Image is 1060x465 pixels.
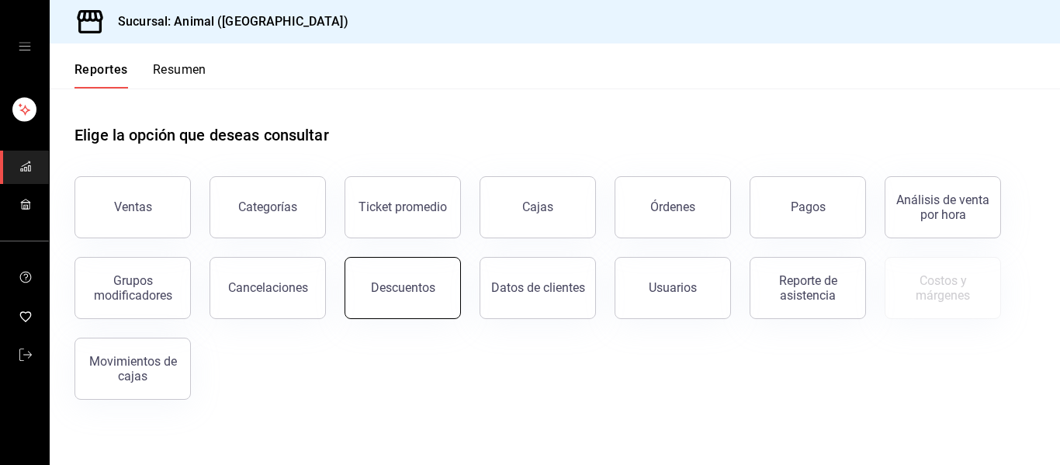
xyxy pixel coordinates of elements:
div: Ticket promedio [359,200,447,214]
button: Ticket promedio [345,176,461,238]
button: Reportes [74,62,128,88]
h1: Elige la opción que deseas consultar [74,123,329,147]
div: Cancelaciones [228,280,308,295]
button: Pagos [750,176,866,238]
div: Categorías [238,200,297,214]
div: Movimientos de cajas [85,354,181,383]
button: Reporte de asistencia [750,257,866,319]
button: Categorías [210,176,326,238]
h3: Sucursal: Animal ([GEOGRAPHIC_DATA]) [106,12,348,31]
div: Pagos [791,200,826,214]
div: Usuarios [649,280,697,295]
button: Ventas [74,176,191,238]
div: Costos y márgenes [895,273,991,303]
button: Grupos modificadores [74,257,191,319]
button: Movimientos de cajas [74,338,191,400]
div: Descuentos [371,280,435,295]
div: Datos de clientes [491,280,585,295]
button: Análisis de venta por hora [885,176,1001,238]
button: Descuentos [345,257,461,319]
div: Grupos modificadores [85,273,181,303]
button: open drawer [19,40,31,53]
div: Reporte de asistencia [760,273,856,303]
div: Órdenes [650,200,695,214]
a: Cajas [480,176,596,238]
div: Análisis de venta por hora [895,193,991,222]
div: Cajas [522,198,554,217]
button: Cancelaciones [210,257,326,319]
button: Datos de clientes [480,257,596,319]
div: navigation tabs [74,62,206,88]
button: Usuarios [615,257,731,319]
button: Órdenes [615,176,731,238]
button: Contrata inventarios para ver este reporte [885,257,1001,319]
button: Resumen [153,62,206,88]
div: Ventas [114,200,152,214]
